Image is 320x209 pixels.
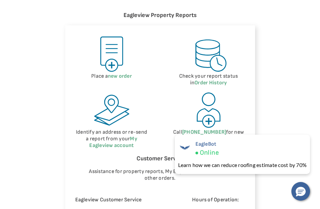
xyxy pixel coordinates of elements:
[192,197,245,203] p: Hours of Operation:
[172,129,245,142] p: Call for new accounts or membership
[85,168,235,182] p: Assistance for property reports, My Eagleview accounts, and other orders.
[178,141,191,154] img: EagleBot
[89,136,137,149] a: My Eagleview account
[75,129,148,149] p: Identify an address or re-send a report from your
[172,73,245,86] p: Check your report status in
[182,129,226,135] a: [PHONE_NUMBER]
[75,154,245,164] h6: Customer Service
[291,182,310,201] button: Hello, have a question? Let’s chat.
[108,73,132,79] a: new order
[178,161,307,169] div: Learn how we can reduce roofing estimate cost by 70%
[195,141,219,147] span: EagleBot
[75,73,148,80] p: Place a
[75,197,174,203] p: Eagleview Customer Service
[194,80,227,86] a: Order History
[65,11,255,20] h6: Eagleview Property Reports
[200,149,219,157] span: Online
